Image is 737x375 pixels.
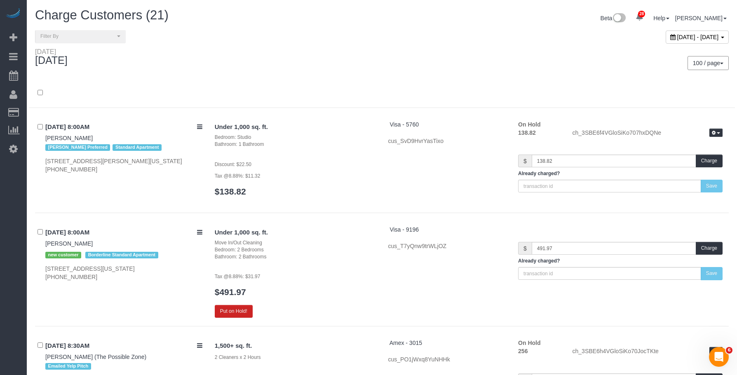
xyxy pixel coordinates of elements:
iframe: Intercom live chat [709,347,729,367]
a: $138.82 [215,187,246,196]
div: cus_SvD9HvrYasTixo [388,137,506,145]
strong: On Hold [518,121,540,128]
h5: Already charged? [518,171,723,176]
div: Tags [45,142,202,153]
img: New interface [612,13,626,24]
div: [STREET_ADDRESS][PERSON_NAME][US_STATE] [PHONE_NUMBER] [45,157,202,173]
a: $491.97 [215,287,246,297]
button: Filter By [35,30,126,43]
span: [PERSON_NAME] Preferred [45,144,110,151]
span: Borderline Standard Apartment [85,252,158,258]
a: Help [653,15,669,21]
h4: Under 1,000 sq. ft. [215,124,376,131]
span: 6 [726,347,732,354]
div: [DATE] [35,48,68,55]
a: Visa - 5760 [390,121,419,128]
input: transaction id [518,180,701,192]
div: [STREET_ADDRESS][US_STATE] [PHONE_NUMBER] [45,265,202,281]
span: Standard Apartment [113,144,162,151]
div: Tags [45,248,202,260]
div: cus_PO1jWxq8YuNHHk [388,355,506,363]
small: 2 Cleaners x 2 Hours [215,354,261,360]
h4: [DATE] 8:30AM [45,342,202,349]
h5: Already charged? [518,258,723,264]
div: Bedroom: 2 Bedrooms [215,246,376,253]
small: Tax @8.88%: $31.97 [215,274,261,279]
a: [PERSON_NAME] [45,135,93,141]
div: Bathroom: 1 Bathroom [215,141,376,148]
a: [PERSON_NAME] [45,240,93,247]
a: 28 [631,8,648,26]
strong: On Hold [518,340,540,346]
a: Visa - 9196 [390,226,419,233]
a: Beta [601,15,626,21]
span: Charge Customers (21) [35,8,169,22]
h4: [DATE] 8:00AM [45,229,202,236]
div: cus_T7yQnw9trWLjOZ [388,242,506,250]
button: Charge [696,155,723,167]
div: [DATE] [35,48,76,66]
img: Automaid Logo [5,8,21,20]
span: Filter By [40,33,115,40]
span: $ [518,242,532,255]
button: Charge [696,242,723,255]
h4: Under 1,000 sq. ft. [215,229,376,236]
div: Bathroom: 2 Bathrooms [215,253,376,260]
button: 100 / page [688,56,729,70]
strong: 138.82 [518,129,536,136]
a: Amex - 3015 [390,340,422,346]
nav: Pagination navigation [688,56,729,70]
h4: 1,500+ sq. ft. [215,342,376,349]
input: transaction id [518,267,701,280]
div: Move In/Out Cleaning [215,239,376,246]
div: Tags [45,361,202,372]
small: Tax @8.88%: $11.32 [215,173,261,179]
div: Bedroom: Studio [215,134,376,141]
span: 28 [638,11,645,17]
div: ch_3SBE6h4VGloSiKo70JocTKte [566,347,729,357]
h4: [DATE] 8:00AM [45,124,202,131]
div: ch_3SBE6f4VGloSiKo707hxDQNe [566,129,729,138]
small: Discount: $22.50 [215,162,251,167]
span: [DATE] - [DATE] [677,34,719,40]
button: Put on Hold! [215,305,253,318]
span: $ [518,155,532,167]
a: [PERSON_NAME] [675,15,727,21]
span: new customer [45,252,81,258]
a: [PERSON_NAME] (The Possible Zone) [45,354,146,360]
strong: 256 [518,348,528,354]
span: Emailed Yelp Pitch [45,363,91,370]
